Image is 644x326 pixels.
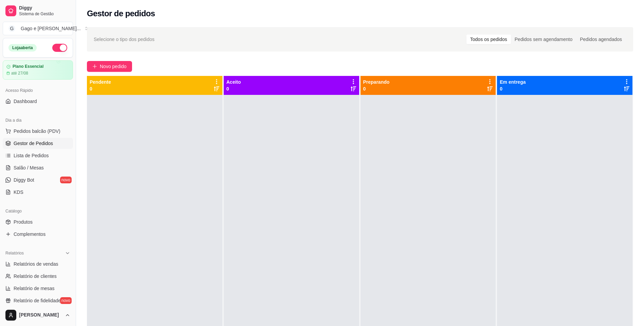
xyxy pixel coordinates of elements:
[3,150,73,161] a: Lista de Pedidos
[3,126,73,137] button: Pedidos balcão (PDV)
[3,283,73,294] a: Relatório de mesas
[87,8,155,19] h2: Gestor de pedidos
[500,79,526,85] p: Em entrega
[3,85,73,96] div: Acesso Rápido
[3,217,73,227] a: Produtos
[3,162,73,173] a: Salão / Mesas
[511,35,576,44] div: Pedidos sem agendamento
[14,231,45,238] span: Complementos
[14,164,44,171] span: Salão / Mesas
[14,177,34,183] span: Diggy Bot
[14,285,55,292] span: Relatório de mesas
[363,79,390,85] p: Preparando
[3,206,73,217] div: Catálogo
[19,5,70,11] span: Diggy
[14,140,53,147] span: Gestor de Pedidos
[226,79,241,85] p: Aceito
[14,219,33,225] span: Produtos
[11,70,28,76] article: até 27/08
[3,60,73,80] a: Plano Essencialaté 27/08
[90,79,111,85] p: Pendente
[226,85,241,92] p: 0
[3,259,73,269] a: Relatórios de vendas
[19,312,62,318] span: [PERSON_NAME]
[3,22,73,35] button: Select a team
[3,96,73,107] a: Dashboard
[94,36,154,43] span: Selecione o tipo dos pedidos
[92,64,97,69] span: plus
[500,85,526,92] p: 0
[8,44,37,52] div: Loja aberta
[87,61,132,72] button: Novo pedido
[3,307,73,323] button: [PERSON_NAME]
[5,250,24,256] span: Relatórios
[8,25,15,32] span: G
[14,261,58,267] span: Relatórios de vendas
[13,64,43,69] article: Plano Essencial
[466,35,511,44] div: Todos os pedidos
[363,85,390,92] p: 0
[14,128,60,135] span: Pedidos balcão (PDV)
[100,63,127,70] span: Novo pedido
[3,271,73,282] a: Relatório de clientes
[3,229,73,240] a: Complementos
[3,175,73,185] a: Diggy Botnovo
[52,44,67,52] button: Alterar Status
[90,85,111,92] p: 0
[21,25,81,32] div: Gago e [PERSON_NAME] ...
[14,297,61,304] span: Relatório de fidelidade
[3,295,73,306] a: Relatório de fidelidadenovo
[3,3,73,19] a: DiggySistema de Gestão
[14,273,57,280] span: Relatório de clientes
[14,152,49,159] span: Lista de Pedidos
[3,115,73,126] div: Dia a dia
[14,98,37,105] span: Dashboard
[3,187,73,198] a: KDS
[19,11,70,17] span: Sistema de Gestão
[14,189,23,196] span: KDS
[3,138,73,149] a: Gestor de Pedidos
[576,35,626,44] div: Pedidos agendados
